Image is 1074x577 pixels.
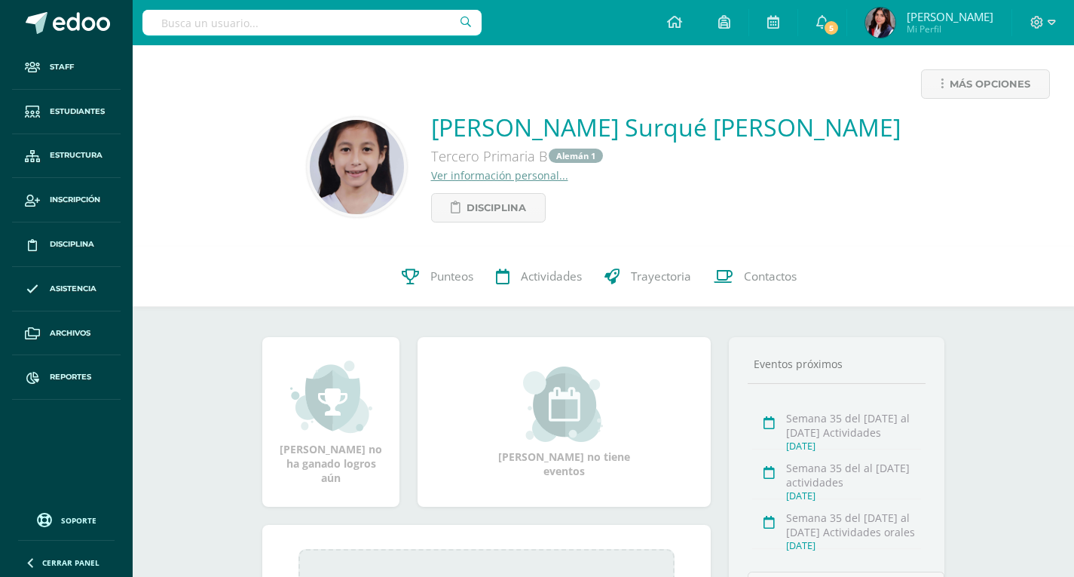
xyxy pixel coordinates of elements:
[786,490,921,502] div: [DATE]
[142,10,482,35] input: Busca un usuario...
[50,106,105,118] span: Estudiantes
[42,557,99,568] span: Cerrar panel
[12,312,121,356] a: Archivos
[12,223,121,267] a: Disciplina
[50,149,103,161] span: Estructura
[290,359,372,434] img: achievement_small.png
[12,90,121,134] a: Estudiantes
[50,371,91,383] span: Reportes
[523,367,605,442] img: event_small.png
[50,327,90,339] span: Archivos
[431,193,546,223] a: Disciplina
[50,61,74,73] span: Staff
[12,134,121,179] a: Estructura
[907,23,993,35] span: Mi Perfil
[485,247,593,307] a: Actividades
[61,515,96,526] span: Soporte
[786,440,921,453] div: [DATE]
[12,267,121,312] a: Asistencia
[277,359,384,485] div: [PERSON_NAME] no ha ganado logros aún
[549,149,603,163] a: Alemán 1
[12,178,121,223] a: Inscripción
[748,357,926,371] div: Eventos próximos
[822,20,839,36] span: 5
[430,269,473,285] span: Punteos
[467,194,526,222] span: Disciplina
[12,45,121,90] a: Staff
[18,509,115,529] a: Soporte
[50,238,94,250] span: Disciplina
[12,355,121,400] a: Reportes
[950,70,1030,98] span: Más opciones
[786,511,921,539] div: Semana 35 del [DATE] al [DATE] Actividades orales
[921,69,1050,99] a: Más opciones
[786,411,921,440] div: Semana 35 del [DATE] al [DATE] Actividades
[631,269,691,285] span: Trayectoria
[744,269,797,285] span: Contactos
[431,143,883,168] div: Tercero Primaria B
[786,539,921,552] div: [DATE]
[390,247,485,307] a: Punteos
[50,194,100,206] span: Inscripción
[431,168,568,183] a: Ver información personal...
[702,247,808,307] a: Contactos
[593,247,702,307] a: Trayectoria
[907,9,993,24] span: [PERSON_NAME]
[865,8,895,38] img: 331a885a7a06450cabc094b6be9ba622.png
[521,269,582,285] span: Actividades
[786,461,921,490] div: Semana 35 del al [DATE] actividades
[431,111,901,143] a: [PERSON_NAME] Surqué [PERSON_NAME]
[310,120,404,214] img: 03b35104576680da82615a817c093e98.png
[489,367,640,478] div: [PERSON_NAME] no tiene eventos
[50,283,96,295] span: Asistencia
